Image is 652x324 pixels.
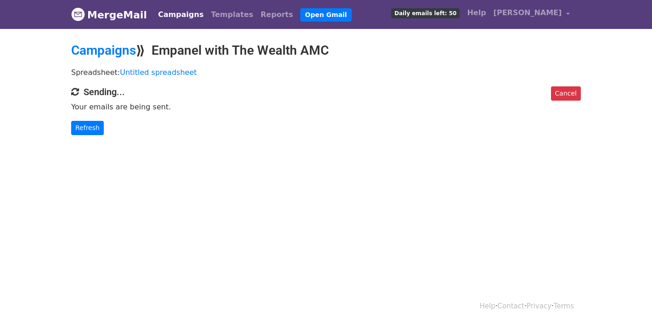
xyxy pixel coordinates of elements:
a: Open Gmail [300,8,351,22]
a: Reports [257,6,297,24]
p: Your emails are being sent. [71,102,581,112]
span: [PERSON_NAME] [494,7,562,18]
a: Refresh [71,121,104,135]
a: Help [480,302,495,310]
a: Campaigns [71,43,136,58]
a: Templates [207,6,257,24]
a: Campaigns [154,6,207,24]
a: MergeMail [71,5,147,24]
a: Untitled spreadsheet [120,68,197,77]
a: Daily emails left: 50 [388,4,463,22]
a: Help [463,4,489,22]
a: Terms [554,302,574,310]
img: MergeMail logo [71,7,85,21]
a: Privacy [527,302,551,310]
a: Cancel [551,86,581,101]
span: Daily emails left: 50 [391,8,460,18]
a: Contact [498,302,524,310]
p: Spreadsheet: [71,68,581,77]
a: [PERSON_NAME] [490,4,573,25]
h4: Sending... [71,86,581,97]
h2: ⟫ Empanel with The Wealth AMC [71,43,581,58]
